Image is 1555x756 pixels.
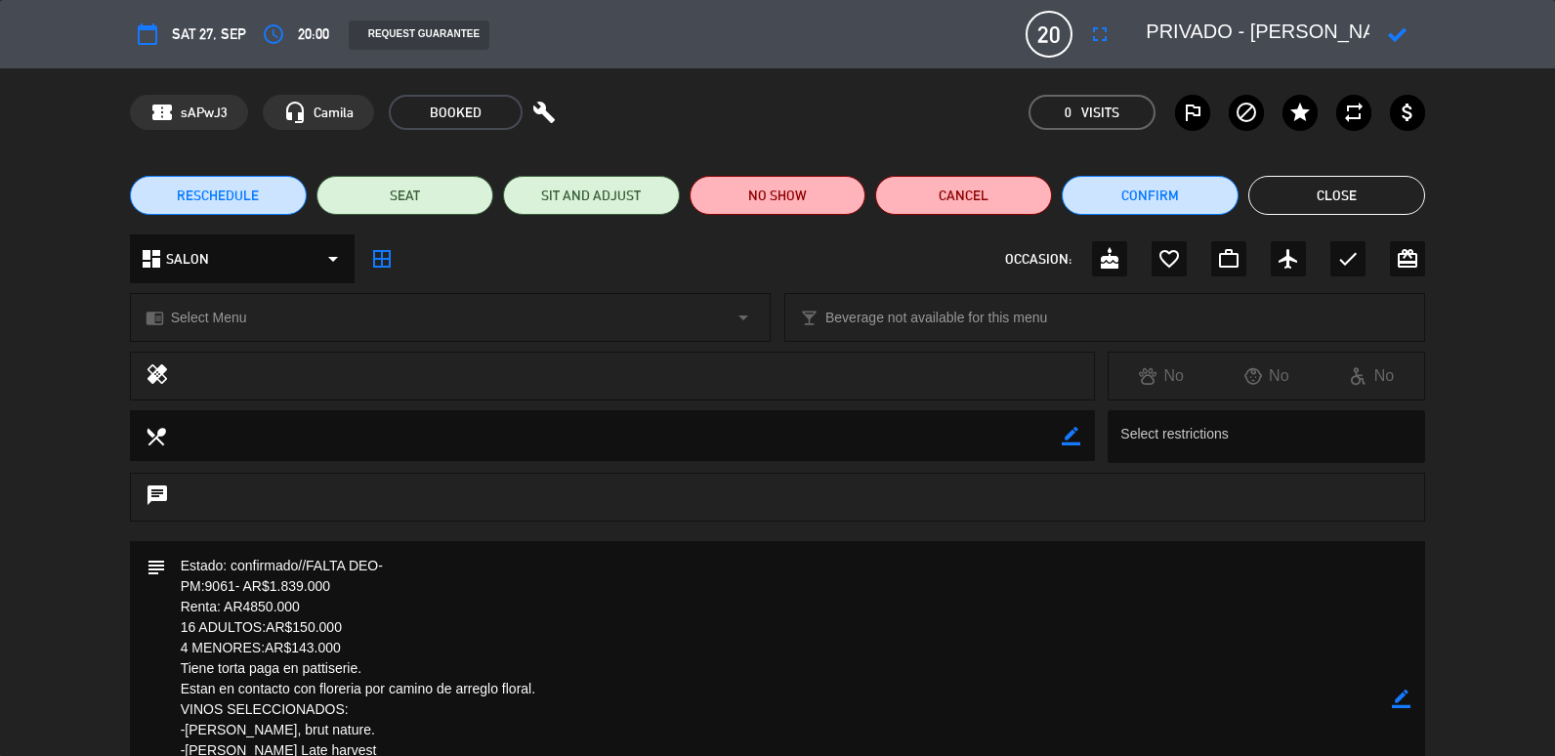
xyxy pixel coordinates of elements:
i: chat [146,483,169,511]
span: Select Menu [171,307,247,329]
i: card_giftcard [1396,247,1419,271]
i: block [1235,101,1258,124]
i: subject [145,556,166,577]
button: calendar_today [130,17,165,52]
span: BOOKED [389,95,523,130]
div: No [1320,363,1425,389]
i: access_time [262,22,285,46]
i: attach_money [1396,101,1419,124]
i: arrow_drop_down [321,247,345,271]
span: 0 [1065,102,1072,124]
i: border_color [1062,427,1080,445]
i: repeat [1342,101,1366,124]
span: RESCHEDULE [177,186,259,206]
i: chrome_reader_mode [146,309,164,327]
span: SALON [166,248,209,271]
i: border_all [370,247,394,271]
i: healing [146,362,169,390]
i: local_bar [800,309,819,327]
i: calendar_today [136,22,159,46]
i: star [1288,101,1312,124]
i: work_outline [1217,247,1240,271]
i: build [532,101,556,124]
button: Confirm [1062,176,1239,215]
span: 20 [1026,11,1072,58]
button: NO SHOW [690,176,866,215]
span: sAPwJ3 [181,102,228,124]
i: fullscreen [1088,22,1112,46]
i: arrow_drop_down [732,306,755,329]
button: Close [1248,176,1425,215]
em: Visits [1081,102,1119,124]
i: local_dining [145,425,166,446]
i: dashboard [140,247,163,271]
button: SEAT [316,176,493,215]
i: favorite_border [1157,247,1181,271]
span: Camila [314,102,354,124]
span: Beverage not available for this menu [825,307,1047,329]
i: headset_mic [283,101,307,124]
button: fullscreen [1082,17,1117,52]
button: SIT AND ADJUST [503,176,680,215]
button: Cancel [875,176,1052,215]
i: cake [1098,247,1121,271]
i: outlined_flag [1181,101,1204,124]
i: airplanemode_active [1277,247,1300,271]
div: No [1109,363,1214,389]
div: REQUEST GUARANTEE [349,21,489,50]
div: No [1214,363,1320,389]
span: Sat 27, Sep [172,22,246,46]
i: check [1336,247,1360,271]
span: confirmation_number [150,101,174,124]
button: RESCHEDULE [130,176,307,215]
span: OCCASION: [1005,248,1072,271]
button: access_time [256,17,291,52]
i: border_color [1392,690,1410,708]
span: 20:00 [298,22,329,46]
